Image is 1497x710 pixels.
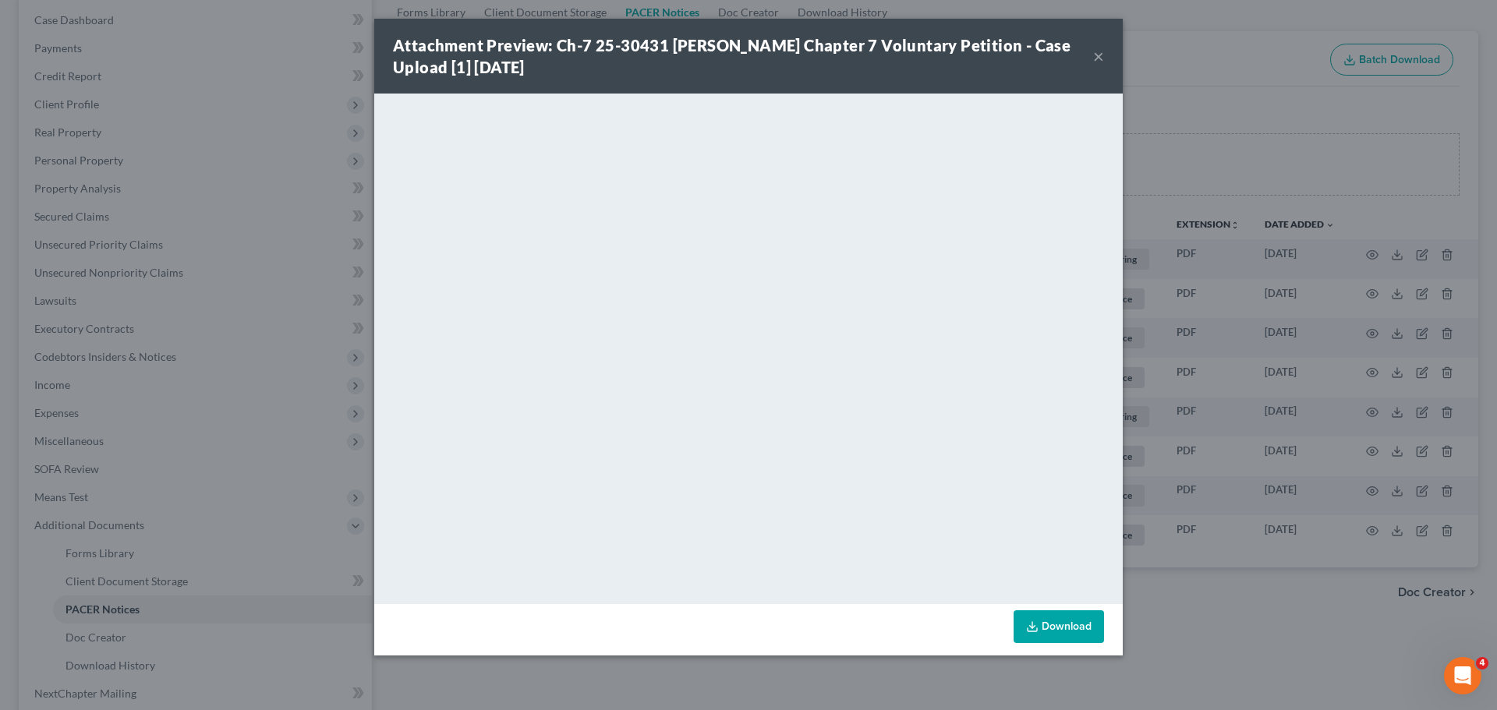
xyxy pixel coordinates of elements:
[393,36,1071,76] strong: Attachment Preview: Ch-7 25-30431 [PERSON_NAME] Chapter 7 Voluntary Petition - Case Upload [1] [D...
[1476,657,1488,669] span: 4
[374,94,1123,600] iframe: <object ng-attr-data='[URL][DOMAIN_NAME]' type='application/pdf' width='100%' height='650px'></ob...
[1093,47,1104,65] button: ×
[1014,610,1104,643] a: Download
[1444,657,1481,694] iframe: Intercom live chat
